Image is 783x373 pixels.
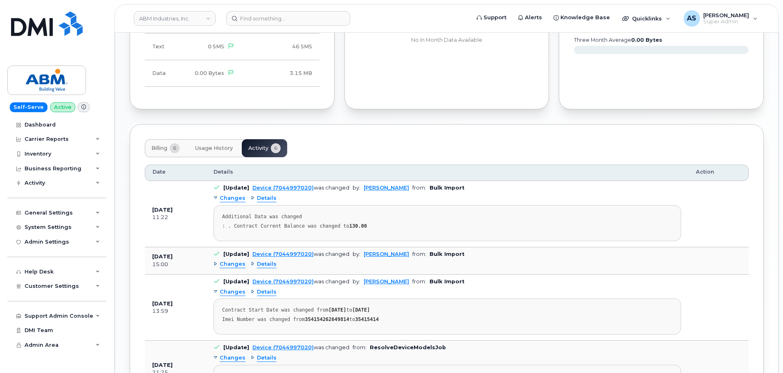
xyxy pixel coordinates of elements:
[252,278,349,285] div: was changed
[222,316,673,323] div: Imei Number was changed from to
[222,223,673,229] div: : . Contract Current Balance was changed to
[241,60,319,87] td: 3.15 MB
[687,14,696,23] span: AS
[152,261,199,268] div: 15:00
[412,185,426,191] span: from:
[252,344,314,350] a: Device (7044997020)
[257,288,277,296] span: Details
[257,194,277,202] span: Details
[631,37,662,43] tspan: 0.00 Bytes
[226,11,350,26] input: Find something...
[152,214,199,221] div: 11:22
[560,14,610,22] span: Knowledge Base
[525,14,542,22] span: Alerts
[252,251,349,257] div: was changed
[471,9,512,26] a: Support
[145,60,179,87] td: Data
[195,145,233,151] span: Usage History
[412,251,426,257] span: from:
[152,253,173,260] b: [DATE]
[223,278,249,285] b: [Update]
[222,307,673,313] div: Contract Start Date was changed from to
[257,354,277,362] span: Details
[484,14,506,22] span: Support
[152,307,199,315] div: 13:59
[145,34,179,60] td: Text
[152,362,173,368] b: [DATE]
[252,344,349,350] div: was changed
[616,10,676,27] div: Quicklinks
[220,194,245,202] span: Changes
[574,37,662,43] text: three month average
[353,344,367,350] span: from:
[430,185,464,191] b: Bulk Import
[257,260,277,268] span: Details
[220,288,245,296] span: Changes
[678,10,763,27] div: Alexander Strull
[222,214,673,220] div: Additional Data was changed
[364,185,409,191] a: [PERSON_NAME]
[195,70,224,76] span: 0.00 Bytes
[305,316,349,322] strong: 354154262649814
[352,307,370,313] strong: [DATE]
[223,185,249,191] b: [Update]
[252,278,314,285] a: Device (7044997020)
[353,185,360,191] span: by:
[412,278,426,285] span: from:
[152,207,173,213] b: [DATE]
[430,251,464,257] b: Bulk Import
[252,185,349,191] div: was changed
[241,34,319,60] td: 46 SMS
[328,307,346,313] strong: [DATE]
[353,251,360,257] span: by:
[364,278,409,285] a: [PERSON_NAME]
[355,316,379,322] strong: 35415414
[208,43,224,50] span: 0 SMS
[170,143,180,153] span: 6
[220,260,245,268] span: Changes
[360,36,534,44] p: No In Month Data Available
[364,251,409,257] a: [PERSON_NAME]
[632,15,662,22] span: Quicklinks
[214,168,233,176] span: Details
[153,168,166,176] span: Date
[223,251,249,257] b: [Update]
[353,278,360,285] span: by:
[512,9,548,26] a: Alerts
[703,18,749,25] span: Super Admin
[252,251,314,257] a: Device (7044997020)
[223,344,249,350] b: [Update]
[688,165,749,181] th: Action
[151,145,167,151] span: Billing
[134,11,216,26] a: ABM Industries, Inc.
[370,344,446,350] b: ResolveDeviceModelsJob
[703,12,749,18] span: [PERSON_NAME]
[220,354,245,362] span: Changes
[349,223,367,229] strong: 130.00
[152,301,173,307] b: [DATE]
[430,278,464,285] b: Bulk Import
[252,185,314,191] a: Device (7044997020)
[548,9,616,26] a: Knowledge Base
